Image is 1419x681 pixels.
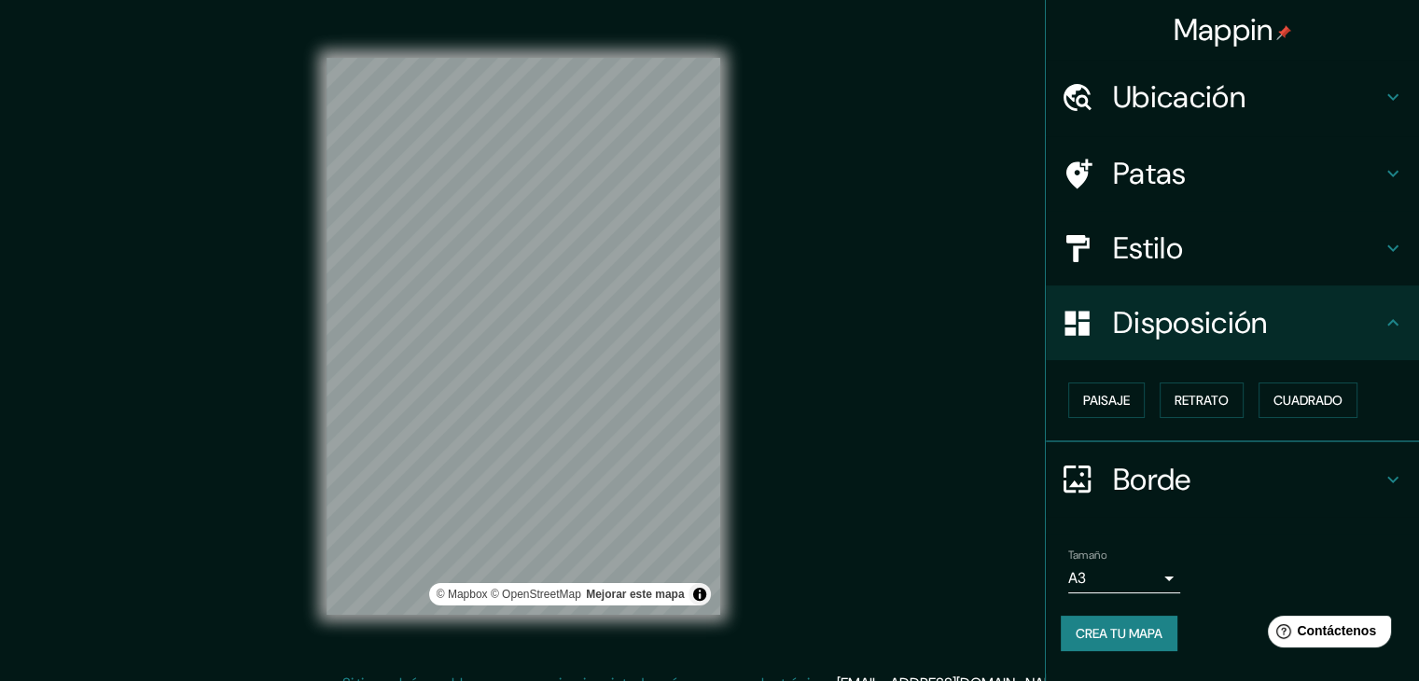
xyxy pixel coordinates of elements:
[1046,211,1419,285] div: Estilo
[1046,285,1419,360] div: Disposición
[1113,303,1267,342] font: Disposición
[1068,563,1180,593] div: A3
[1113,154,1187,193] font: Patas
[1253,608,1398,660] iframe: Lanzador de widgets de ayuda
[1174,10,1273,49] font: Mappin
[437,588,488,601] font: © Mapbox
[1068,382,1145,418] button: Paisaje
[1276,25,1291,40] img: pin-icon.png
[1068,568,1086,588] font: A3
[327,58,720,615] canvas: Mapa
[1273,392,1342,409] font: Cuadrado
[586,588,684,601] font: Mejorar este mapa
[1259,382,1357,418] button: Cuadrado
[1113,77,1245,117] font: Ubicación
[586,588,684,601] a: Map feedback
[1046,60,1419,134] div: Ubicación
[1175,392,1229,409] font: Retrato
[491,588,581,601] font: © OpenStreetMap
[491,588,581,601] a: Mapa de OpenStreet
[1046,442,1419,517] div: Borde
[1113,229,1183,268] font: Estilo
[1076,625,1162,642] font: Crea tu mapa
[1061,616,1177,651] button: Crea tu mapa
[1046,136,1419,211] div: Patas
[1068,548,1106,563] font: Tamaño
[437,588,488,601] a: Mapbox
[1160,382,1244,418] button: Retrato
[689,583,711,605] button: Activar o desactivar atribución
[1113,460,1191,499] font: Borde
[1083,392,1130,409] font: Paisaje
